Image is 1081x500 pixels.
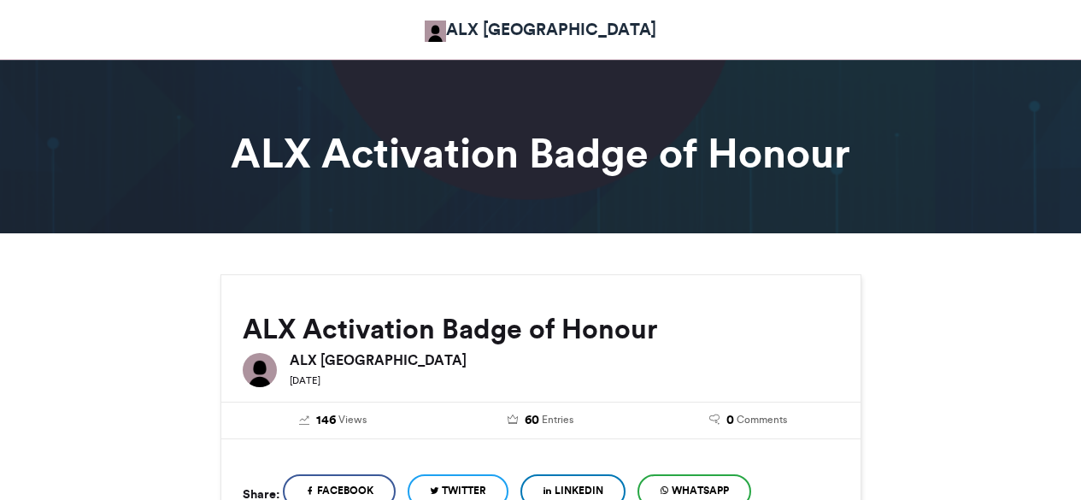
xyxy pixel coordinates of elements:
[243,353,277,387] img: ALX Africa
[449,411,632,430] a: 60 Entries
[657,411,839,430] a: 0 Comments
[317,483,373,498] span: Facebook
[525,411,539,430] span: 60
[290,374,320,386] small: [DATE]
[316,411,336,430] span: 146
[243,314,839,344] h2: ALX Activation Badge of Honour
[555,483,603,498] span: LinkedIn
[737,412,787,427] span: Comments
[542,412,573,427] span: Entries
[67,132,1015,174] h1: ALX Activation Badge of Honour
[425,21,446,42] img: ALX Africa
[672,483,729,498] span: WhatsApp
[243,411,425,430] a: 146 Views
[442,483,486,498] span: Twitter
[290,353,839,367] h6: ALX [GEOGRAPHIC_DATA]
[726,411,734,430] span: 0
[338,412,367,427] span: Views
[425,17,656,42] a: ALX [GEOGRAPHIC_DATA]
